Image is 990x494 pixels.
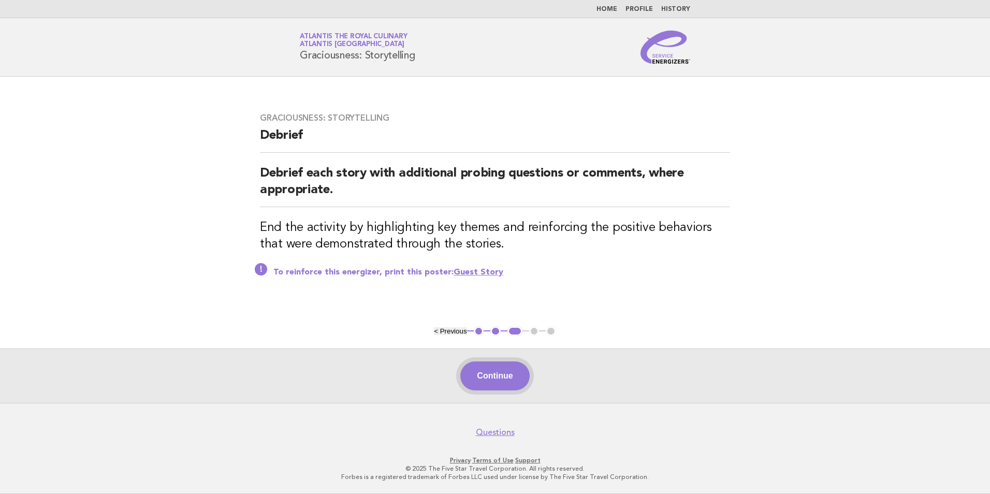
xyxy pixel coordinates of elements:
[472,457,514,464] a: Terms of Use
[661,6,690,12] a: History
[178,456,812,464] p: · ·
[434,327,467,335] button: < Previous
[625,6,653,12] a: Profile
[260,127,730,153] h2: Debrief
[640,31,690,64] img: Service Energizers
[490,326,501,337] button: 2
[515,457,541,464] a: Support
[474,326,484,337] button: 1
[300,41,404,48] span: Atlantis [GEOGRAPHIC_DATA]
[507,326,522,337] button: 3
[300,33,407,48] a: Atlantis the Royal CulinaryAtlantis [GEOGRAPHIC_DATA]
[596,6,617,12] a: Home
[178,464,812,473] p: © 2025 The Five Star Travel Corporation. All rights reserved.
[260,113,730,123] h3: Graciousness: Storytelling
[454,268,503,277] a: Guest Story
[450,457,471,464] a: Privacy
[260,220,730,253] h3: End the activity by highlighting key themes and reinforcing the positive behaviors that were demo...
[476,427,515,438] a: Questions
[273,267,730,278] p: To reinforce this energizer, print this poster:
[260,165,730,207] h2: Debrief each story with additional probing questions or comments, where appropriate.
[300,34,415,61] h1: Graciousness: Storytelling
[460,361,529,390] button: Continue
[178,473,812,481] p: Forbes is a registered trademark of Forbes LLC used under license by The Five Star Travel Corpora...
